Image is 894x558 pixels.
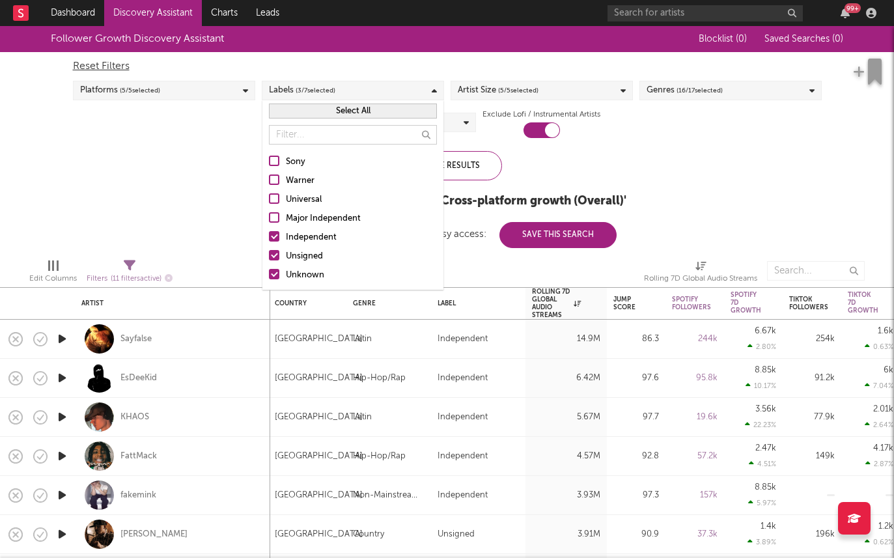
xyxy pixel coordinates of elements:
div: Hip-Hop/Rap [353,449,406,464]
div: [GEOGRAPHIC_DATA] [275,488,363,503]
div: 6k [884,366,893,374]
div: 157k [672,488,718,503]
div: Edit Columns [29,271,77,286]
div: Platforms [80,83,160,98]
div: Filters [87,271,173,287]
div: 1.2k [878,522,893,531]
span: ( 16 / 17 selected) [677,83,723,98]
div: 6.42M [532,370,600,386]
div: 0.62 % [865,538,893,546]
div: Sony [286,154,437,170]
div: Update Results [393,151,502,180]
div: 86.3 [613,331,659,347]
div: 254k [789,331,835,347]
div: Artist [81,300,257,307]
div: 0.63 % [865,342,893,351]
input: Search... [767,261,865,281]
div: [GEOGRAPHIC_DATA] [275,331,363,347]
div: 2.80 % [747,342,776,351]
input: Search for artists [608,5,803,21]
div: Unsigned [286,249,437,264]
button: 99+ [841,8,850,18]
div: 90.9 [613,527,659,542]
span: ( 0 ) [736,35,747,44]
button: Save This Search [499,222,617,248]
div: Independent [438,331,488,347]
div: [GEOGRAPHIC_DATA] [275,527,363,542]
div: [GEOGRAPHIC_DATA] [275,410,363,425]
div: 5.97 % [748,499,776,507]
span: ( 11 filters active) [111,275,161,283]
div: Filters(11 filters active) [87,255,173,292]
div: Labels [269,83,335,98]
div: 196k [789,527,835,542]
div: Non-Mainstream Electronic [353,488,425,503]
span: ( 0 ) [832,35,843,44]
button: Select All [269,104,437,119]
span: Saved Searches [764,35,843,44]
div: Genres [647,83,723,98]
div: 10.17 % [746,382,776,390]
div: 57.2k [672,449,718,464]
div: 97.7 [613,410,659,425]
button: Saved Searches (0) [761,34,843,44]
div: Major Independent [286,211,437,227]
div: 2.01k [873,405,893,413]
div: Unknown [286,268,437,283]
a: FattMack [120,451,157,462]
div: Independent [438,449,488,464]
div: 2.64 % [865,421,893,429]
span: Blocklist [699,35,747,44]
div: 14.9M [532,331,600,347]
a: fakemink [120,490,156,501]
div: Latin [353,410,372,425]
div: Independent [438,410,488,425]
div: Unsigned [438,527,475,542]
div: Jump Score [613,296,639,311]
div: Edit Columns [29,255,77,292]
div: 6.67k [755,327,776,335]
div: Rolling 7D Global Audio Streams [644,255,757,292]
div: 22.23 % [745,421,776,429]
div: 19.6k [672,410,718,425]
div: 1.4k [761,522,776,531]
span: ( 5 / 5 selected) [120,83,160,98]
div: 91.2k [789,370,835,386]
a: EsDeeKid [120,372,157,384]
div: 2.87 % [865,460,893,468]
div: Independent [286,230,437,245]
div: 95.8k [672,370,718,386]
div: [PERSON_NAME] [120,529,188,540]
div: 1.6k [878,327,893,335]
div: 3.93M [532,488,600,503]
label: Exclude Lofi / Instrumental Artists [482,107,600,122]
div: Tiktok Followers [789,296,828,311]
a: KHAOS [120,412,149,423]
div: Independent [438,488,488,503]
div: 92.8 [613,449,659,464]
div: Latin [353,331,372,347]
div: Follower Growth Discovery Assistant [51,31,224,47]
div: [GEOGRAPHIC_DATA] [275,370,363,386]
div: 97.3 [613,488,659,503]
div: Tiktok 7D Growth [848,291,878,314]
div: Warner [286,173,437,189]
div: 2.47k [755,444,776,453]
div: Artist Size [458,83,538,98]
div: 8.85k [755,483,776,492]
span: ( 5 / 5 selected) [498,83,538,98]
div: 4.17k [873,444,893,453]
div: Rolling 7D Global Audio Streams [532,288,581,319]
input: Filter... [269,125,437,145]
div: Genre [353,300,418,307]
a: Sayfalse [120,333,152,345]
div: 149k [789,449,835,464]
div: 77.9k [789,410,835,425]
div: 8.85k [755,366,776,374]
div: 4.57M [532,449,600,464]
div: 3.56k [755,405,776,413]
div: Country [275,300,333,307]
div: Universal [286,192,437,208]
